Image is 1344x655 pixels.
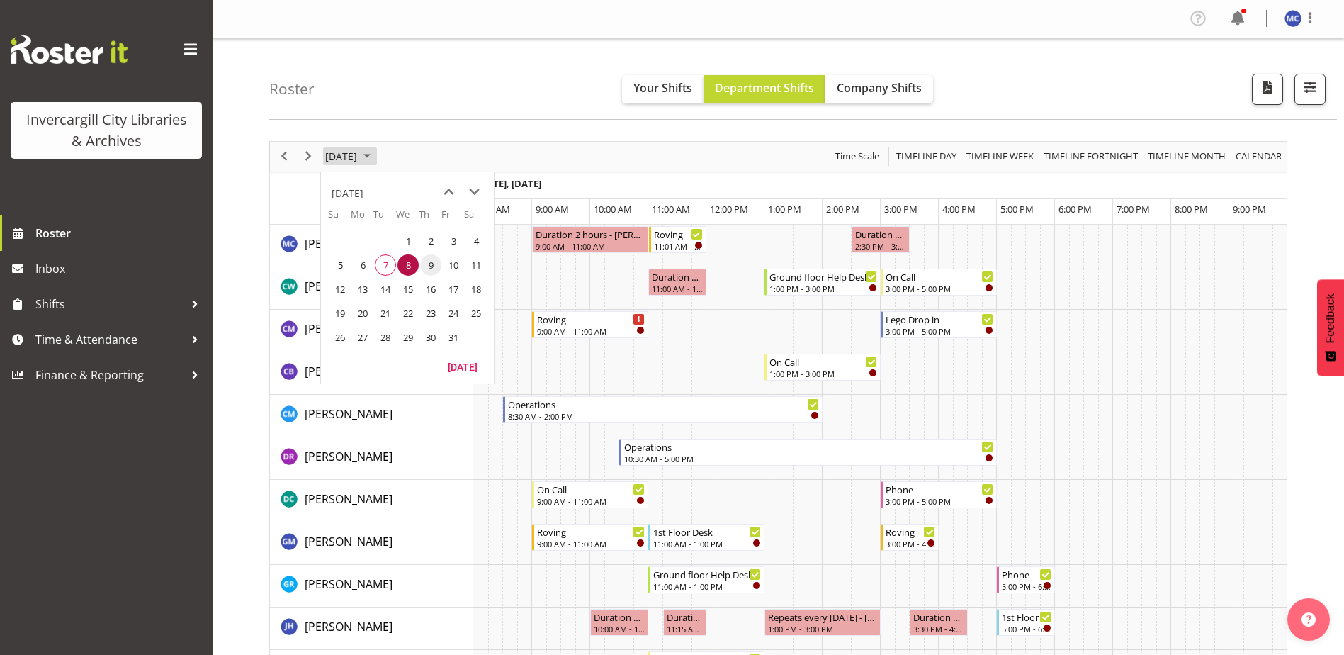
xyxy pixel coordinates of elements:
[305,449,393,464] span: [PERSON_NAME]
[769,368,877,379] div: 1:00 PM - 3:00 PM
[886,525,935,539] div: Roving
[886,538,935,549] div: 3:00 PM - 4:00 PM
[910,609,968,636] div: Jillian Hunter"s event - Duration 1 hours - Jillian Hunter Begin From Wednesday, October 8, 2025 ...
[352,254,373,276] span: Monday, October 6, 2025
[352,279,373,300] span: Monday, October 13, 2025
[305,236,393,252] span: [PERSON_NAME]
[667,610,704,624] div: Duration 0 hours - [PERSON_NAME]
[305,576,393,593] a: [PERSON_NAME]
[965,147,1035,165] span: Timeline Week
[305,279,393,294] span: [PERSON_NAME]
[329,303,351,324] span: Sunday, October 19, 2025
[886,312,993,326] div: Lego Drop in
[886,283,993,294] div: 3:00 PM - 5:00 PM
[1117,203,1150,215] span: 7:00 PM
[275,147,294,165] button: Previous
[894,147,959,165] button: Timeline Day
[536,203,569,215] span: 9:00 AM
[443,327,464,348] span: Friday, October 31, 2025
[536,227,645,241] div: Duration 2 hours - [PERSON_NAME]
[633,80,692,96] span: Your Shifts
[1294,74,1326,105] button: Filter Shifts
[461,179,487,205] button: next month
[305,576,393,592] span: [PERSON_NAME]
[305,364,393,379] span: [PERSON_NAME]
[503,396,823,423] div: Cindy Mulrooney"s event - Operations Begin From Wednesday, October 8, 2025 at 8:30:00 AM GMT+13:0...
[465,230,487,252] span: Saturday, October 4, 2025
[272,142,296,172] div: previous period
[375,254,396,276] span: Tuesday, October 7, 2025
[648,566,764,593] div: Grace Roscoe-Squires"s event - Ground floor Help Desk Begin From Wednesday, October 8, 2025 at 11...
[508,410,819,422] div: 8:30 AM - 2:00 PM
[826,203,859,215] span: 2:00 PM
[537,312,645,326] div: Roving
[652,203,690,215] span: 11:00 AM
[886,482,993,496] div: Phone
[35,364,184,386] span: Finance & Reporting
[653,567,761,581] div: Ground floor Help Desk
[269,81,315,97] h4: Roster
[270,395,473,437] td: Cindy Mulrooney resource
[270,267,473,310] td: Catherine Wilson resource
[305,619,393,634] span: [PERSON_NAME]
[710,203,748,215] span: 12:00 PM
[270,310,473,352] td: Chamique Mamolo resource
[397,279,419,300] span: Wednesday, October 15, 2025
[653,538,761,549] div: 11:00 AM - 1:00 PM
[25,109,188,152] div: Invercargill City Libraries & Archives
[537,482,645,496] div: On Call
[420,327,441,348] span: Thursday, October 30, 2025
[769,283,877,294] div: 1:00 PM - 3:00 PM
[624,453,993,464] div: 10:30 AM - 5:00 PM
[532,226,648,253] div: Aurora Catu"s event - Duration 2 hours - Aurora Catu Begin From Wednesday, October 8, 2025 at 9:0...
[375,303,396,324] span: Tuesday, October 21, 2025
[270,352,473,395] td: Chris Broad resource
[622,75,704,103] button: Your Shifts
[305,491,393,507] span: [PERSON_NAME]
[270,480,473,522] td: Donald Cunningham resource
[328,208,351,229] th: Su
[465,254,487,276] span: Saturday, October 11, 2025
[537,496,645,507] div: 9:00 AM - 11:00 AM
[652,283,703,294] div: 11:00 AM - 12:00 PM
[420,303,441,324] span: Thursday, October 23, 2025
[270,608,473,650] td: Jillian Hunter resource
[654,227,703,241] div: Roving
[837,80,922,96] span: Company Shifts
[594,623,645,634] div: 10:00 AM - 11:00 AM
[351,208,373,229] th: Mo
[1146,147,1227,165] span: Timeline Month
[419,208,441,229] th: Th
[942,203,976,215] span: 4:00 PM
[1042,147,1139,165] span: Timeline Fortnight
[648,269,706,296] div: Catherine Wilson"s event - Duration 1 hours - Catherine Wilson Begin From Wednesday, October 8, 2...
[594,610,645,624] div: Duration 1 hours - [PERSON_NAME]
[913,610,964,624] div: Duration 1 hours - [PERSON_NAME]
[764,354,881,381] div: Chris Broad"s event - On Call Begin From Wednesday, October 8, 2025 at 1:00:00 PM GMT+13:00 Ends ...
[443,230,464,252] span: Friday, October 3, 2025
[536,240,645,252] div: 9:00 AM - 11:00 AM
[1002,581,1051,592] div: 5:00 PM - 6:00 PM
[375,279,396,300] span: Tuesday, October 14, 2025
[852,226,910,253] div: Aurora Catu"s event - Duration 1 hours - Aurora Catu Begin From Wednesday, October 8, 2025 at 2:3...
[11,35,128,64] img: Rosterit website logo
[443,279,464,300] span: Friday, October 17, 2025
[1002,567,1051,581] div: Phone
[1301,612,1316,627] img: help-xxl-2.png
[305,405,393,422] a: [PERSON_NAME]
[323,147,377,165] button: October 2025
[649,226,706,253] div: Aurora Catu"s event - Roving Begin From Wednesday, October 8, 2025 at 11:01:00 AM GMT+13:00 Ends ...
[768,610,877,624] div: Repeats every [DATE] - [PERSON_NAME]
[397,254,419,276] span: Wednesday, October 8, 2025
[329,254,351,276] span: Sunday, October 5, 2025
[35,223,205,244] span: Roster
[299,147,318,165] button: Next
[397,303,419,324] span: Wednesday, October 22, 2025
[590,609,648,636] div: Jillian Hunter"s event - Duration 1 hours - Jillian Hunter Begin From Wednesday, October 8, 2025 ...
[397,327,419,348] span: Wednesday, October 29, 2025
[704,75,825,103] button: Department Shifts
[1058,203,1092,215] span: 6:00 PM
[653,525,761,539] div: 1st Floor Desk
[881,311,997,338] div: Chamique Mamolo"s event - Lego Drop in Begin From Wednesday, October 8, 2025 at 3:00:00 PM GMT+13...
[35,293,184,315] span: Shifts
